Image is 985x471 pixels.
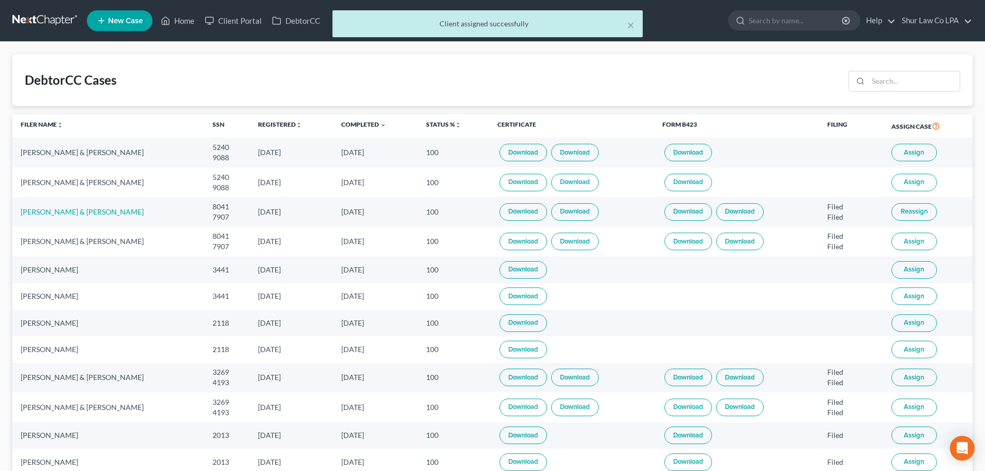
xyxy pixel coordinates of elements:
a: Download [664,369,712,386]
a: Download [499,314,547,332]
span: Assign [904,458,924,466]
div: 7907 [213,241,241,252]
td: [DATE] [250,138,333,167]
th: Certificate [489,114,654,138]
div: 8041 [213,202,241,212]
button: Assign [891,314,937,332]
div: Filed [827,212,875,222]
td: [DATE] [333,283,418,310]
td: 100 [418,392,489,422]
div: 8041 [213,231,241,241]
div: 2118 [213,318,241,328]
div: [PERSON_NAME] & [PERSON_NAME] [21,402,196,413]
div: [PERSON_NAME] [21,291,196,301]
td: [DATE] [333,310,418,336]
button: Assign [891,287,937,305]
th: Assign Case [883,114,973,138]
a: Download [664,427,712,444]
button: Assign [891,427,937,444]
div: [PERSON_NAME] [21,457,196,467]
button: × [627,19,634,31]
button: Assign [891,261,937,279]
td: [DATE] [333,422,418,449]
a: Download [716,233,764,250]
td: [DATE] [333,256,418,283]
a: Download [499,341,547,358]
div: 3441 [213,265,241,275]
a: Download [716,369,764,386]
span: Assign [904,148,924,157]
td: [DATE] [333,336,418,362]
a: Download [664,203,712,221]
button: Reassign [891,203,937,221]
a: Download [499,287,547,305]
div: DebtorCC Cases [25,72,116,88]
a: Download [499,144,547,161]
span: Assign [904,178,924,186]
td: [DATE] [333,363,418,392]
td: [DATE] [333,138,418,167]
div: 2013 [213,430,241,440]
i: unfold_more [57,122,63,128]
div: [PERSON_NAME] & [PERSON_NAME] [21,177,196,188]
span: Assign [904,403,924,411]
button: Assign [891,369,937,386]
div: Filed [827,397,875,407]
a: Download [551,233,599,250]
td: [DATE] [250,256,333,283]
div: 4193 [213,407,241,418]
a: Download [551,203,599,221]
div: [PERSON_NAME] [21,344,196,355]
span: Assign [904,265,924,274]
a: Download [664,399,712,416]
a: Download [664,144,712,161]
button: Assign [891,233,937,250]
div: Filed [827,202,875,212]
div: 9088 [213,183,241,193]
td: [DATE] [333,168,418,197]
th: Form B423 [654,114,819,138]
td: [DATE] [250,168,333,197]
button: Assign [891,399,937,416]
a: Registeredunfold_more [258,120,302,128]
div: 2118 [213,344,241,355]
div: 3441 [213,291,241,301]
td: 100 [418,283,489,310]
div: Open Intercom Messenger [950,436,975,461]
span: Assign [904,373,924,382]
div: 5240 [213,172,241,183]
td: 100 [418,227,489,256]
div: 7907 [213,212,241,222]
div: Filed [827,367,875,377]
td: 100 [418,197,489,226]
div: 3269 [213,397,241,407]
td: [DATE] [333,227,418,256]
span: Assign [904,345,924,354]
a: Download [499,453,547,471]
div: [PERSON_NAME] & [PERSON_NAME] [21,236,196,247]
input: Search... [868,71,960,91]
a: Download [499,369,547,386]
td: [DATE] [250,422,333,449]
div: Filed [827,377,875,388]
a: Download [716,399,764,416]
span: Reassign [901,207,928,216]
div: 5240 [213,142,241,153]
td: 100 [418,256,489,283]
a: Download [551,399,599,416]
a: Download [664,453,712,471]
div: [PERSON_NAME] & [PERSON_NAME] [21,372,196,383]
div: [PERSON_NAME] [21,430,196,440]
div: 2013 [213,457,241,467]
td: [DATE] [250,283,333,310]
span: Assign [904,431,924,439]
div: 9088 [213,153,241,163]
td: [DATE] [333,197,418,226]
a: Download [499,233,547,250]
div: [PERSON_NAME] & [PERSON_NAME] [21,147,196,158]
a: Download [499,174,547,191]
a: Download [664,174,712,191]
div: Filed [827,430,875,440]
div: Filed [827,241,875,252]
button: Assign [891,453,937,471]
